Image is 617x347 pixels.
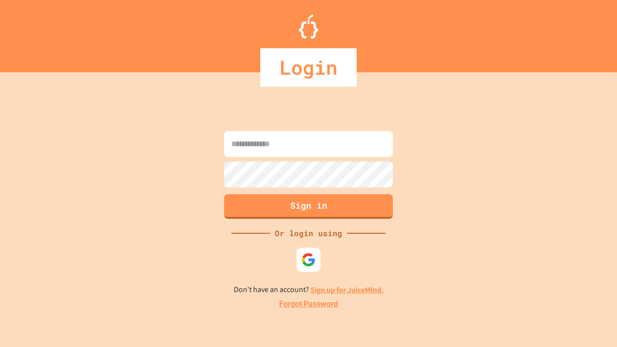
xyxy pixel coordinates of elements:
[279,298,338,310] a: Forgot Password
[270,227,347,239] div: Or login using
[224,194,393,219] button: Sign in
[234,284,384,296] p: Don't have an account?
[260,48,357,87] div: Login
[301,253,316,267] img: google-icon.svg
[299,14,318,39] img: Logo.svg
[310,285,384,295] a: Sign up for JuiceMind.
